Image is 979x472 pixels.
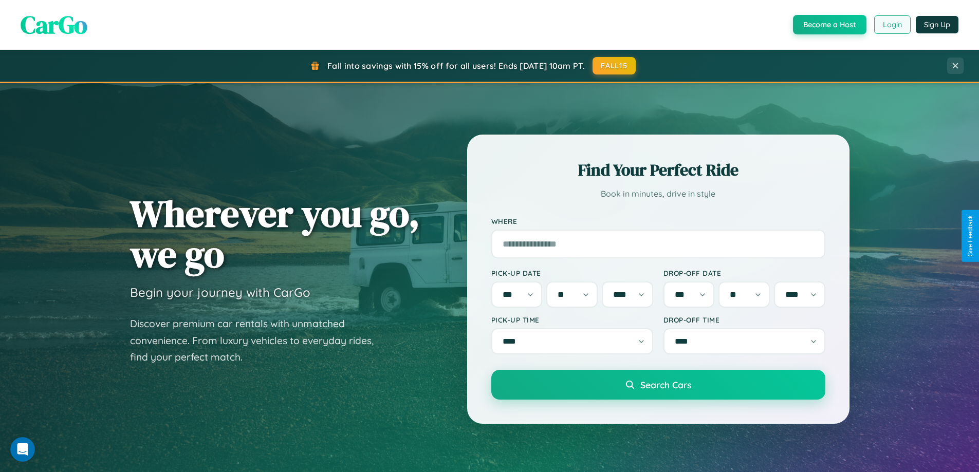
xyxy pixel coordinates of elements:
label: Where [491,217,825,225]
iframe: Intercom live chat [10,437,35,462]
button: Become a Host [793,15,866,34]
span: Search Cars [640,379,691,390]
label: Pick-up Time [491,315,653,324]
h1: Wherever you go, we go [130,193,420,274]
button: FALL15 [593,57,636,74]
span: CarGo [21,8,87,42]
label: Drop-off Time [663,315,825,324]
p: Book in minutes, drive in style [491,186,825,201]
h3: Begin your journey with CarGo [130,285,310,300]
div: Give Feedback [967,215,974,257]
label: Pick-up Date [491,269,653,277]
label: Drop-off Date [663,269,825,277]
button: Search Cars [491,370,825,400]
button: Sign Up [916,16,958,33]
h2: Find Your Perfect Ride [491,159,825,181]
span: Fall into savings with 15% off for all users! Ends [DATE] 10am PT. [327,61,585,71]
p: Discover premium car rentals with unmatched convenience. From luxury vehicles to everyday rides, ... [130,315,387,366]
button: Login [874,15,911,34]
